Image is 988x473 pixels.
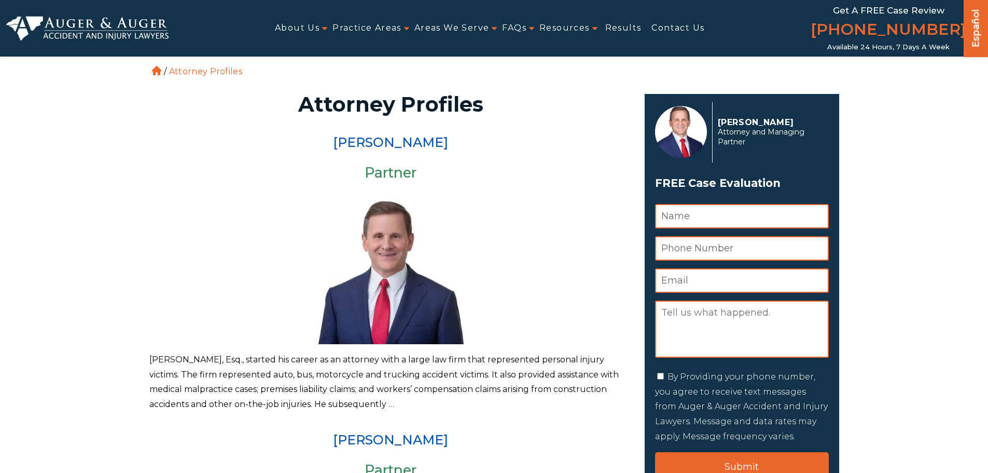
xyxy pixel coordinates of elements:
[655,268,829,293] input: Email
[651,17,704,40] a: Contact Us
[655,204,829,228] input: Name
[811,18,966,43] a: [PHONE_NUMBER]
[149,353,632,412] p: [PERSON_NAME], Esq., started his career as an attorney with a large law firm that represented per...
[152,66,161,75] a: Home
[827,43,950,51] span: Available 24 Hours, 7 Days a Week
[333,134,448,150] a: [PERSON_NAME]
[313,188,468,344] img: Herbert Auger
[332,17,401,40] a: Practice Areas
[502,17,526,40] a: FAQs
[655,372,828,441] label: By Providing your phone number, you agree to receive text messages from Auger & Auger Accident an...
[6,16,169,41] img: Auger & Auger Accident and Injury Lawyers Logo
[655,236,829,261] input: Phone Number
[149,165,632,181] h3: Partner
[156,94,626,115] h1: Attorney Profiles
[166,66,245,76] li: Attorney Profiles
[333,432,448,448] a: [PERSON_NAME]
[718,117,823,127] p: [PERSON_NAME]
[414,17,490,40] a: Areas We Serve
[655,173,829,193] span: FREE Case Evaluation
[833,5,944,16] span: Get a FREE Case Review
[539,17,590,40] a: Resources
[275,17,319,40] a: About Us
[718,127,823,147] span: Attorney and Managing Partner
[605,17,642,40] a: Results
[655,106,707,158] img: Herbert Auger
